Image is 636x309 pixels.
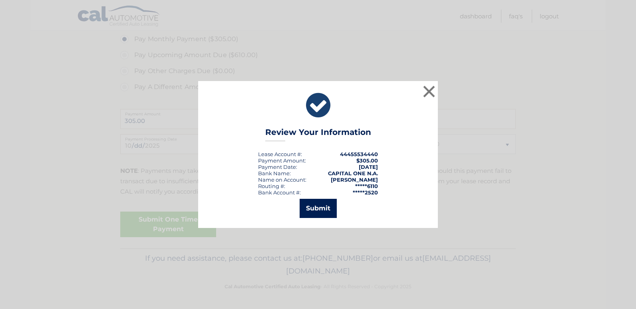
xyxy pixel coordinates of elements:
[421,83,437,99] button: ×
[258,189,301,196] div: Bank Account #:
[331,176,378,183] strong: [PERSON_NAME]
[328,170,378,176] strong: CAPITAL ONE N.A.
[258,164,296,170] span: Payment Date
[258,164,297,170] div: :
[258,176,306,183] div: Name on Account:
[340,151,378,157] strong: 44455534440
[359,164,378,170] span: [DATE]
[258,151,302,157] div: Lease Account #:
[258,157,306,164] div: Payment Amount:
[300,199,337,218] button: Submit
[258,183,285,189] div: Routing #:
[258,170,291,176] div: Bank Name:
[265,127,371,141] h3: Review Your Information
[356,157,378,164] span: $305.00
